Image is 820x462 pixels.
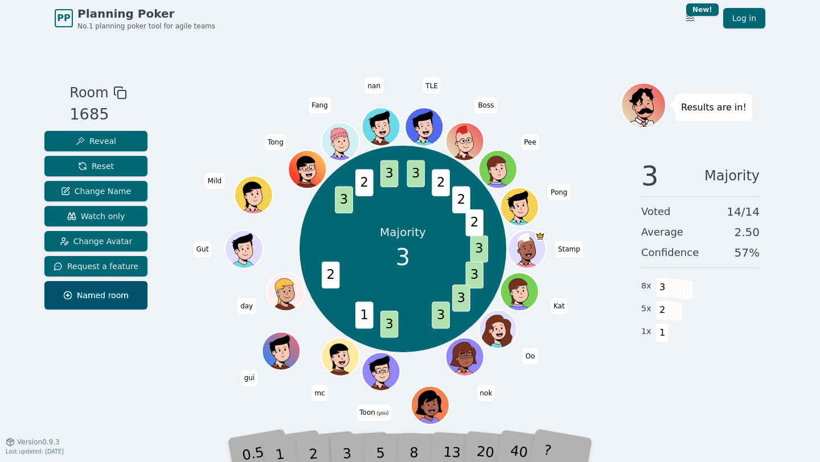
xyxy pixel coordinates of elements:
button: New! [680,8,700,28]
span: Click to change your name [555,241,583,257]
span: Click to change your name [523,348,538,364]
button: Change Name [44,181,147,201]
button: Click to change your avatar [363,353,399,389]
span: Click to change your name [423,77,441,93]
span: Version 0.9.3 [17,438,60,447]
span: Watch only [67,211,125,222]
span: 2 [432,170,450,196]
span: Last updated: [DATE] [6,448,64,455]
span: Average [641,224,683,240]
span: 3 [466,262,484,288]
span: 3 [335,187,354,213]
span: (you) [375,411,389,416]
div: 1685 [69,103,126,126]
span: 8 x [641,280,651,292]
span: Planning Poker [77,6,215,22]
span: 3 [453,284,471,311]
p: Results are in! [681,100,747,115]
span: 2 [656,300,669,320]
span: 3 [656,278,669,297]
span: Click to change your name [475,97,497,113]
span: Click to change your name [265,134,286,150]
span: Reset [78,160,114,172]
span: Request a feature [54,261,138,272]
span: Click to change your name [364,77,383,93]
span: 3 [470,236,489,262]
span: PP [57,11,70,25]
span: Click to change your name [521,134,539,150]
button: Watch only [44,206,147,226]
span: 3 [380,160,399,187]
span: 3 [380,311,399,337]
span: 14 / 14 [727,204,760,220]
button: Named room [44,281,147,310]
span: 3 [432,302,450,328]
span: Click to change your name [237,298,256,313]
button: Reset [44,156,147,176]
button: Version0.9.3 [6,438,60,447]
span: Click to change your name [548,184,570,200]
span: 1 [356,302,374,328]
button: Request a feature [44,256,147,277]
span: Stamp is the host [536,231,546,241]
span: Voted [641,204,671,220]
span: Room [69,82,108,103]
span: 3 [641,162,659,189]
a: PPPlanning PokerNo.1 planning poker tool for agile teams [55,6,215,31]
span: 1 [656,323,669,343]
span: Click to change your name [551,298,568,313]
span: 2 [466,209,484,236]
span: 2 [356,170,374,196]
span: 3 [396,240,410,274]
button: Change Avatar [44,231,147,251]
span: Click to change your name [204,172,224,188]
span: 57 % [735,245,760,261]
span: Confidence [641,245,699,261]
span: Click to change your name [309,97,330,113]
span: Click to change your name [356,405,391,420]
span: Click to change your name [194,241,212,257]
p: Majority [380,224,426,240]
span: 5 x [641,303,651,315]
span: 2.50 [734,224,760,240]
span: Majority [704,162,760,189]
span: No.1 planning poker tool for agile teams [77,22,215,31]
span: Reveal [76,135,116,147]
a: Log in [723,8,765,28]
button: Reveal [44,131,147,151]
span: Named room [63,290,129,301]
span: Change Name [61,185,131,197]
span: 1 x [641,325,651,338]
span: 2 [453,187,471,213]
span: 2 [322,262,340,288]
div: New! [686,3,719,16]
span: Change Avatar [60,236,133,247]
span: Click to change your name [311,385,327,401]
span: 3 [407,160,425,187]
span: Click to change your name [477,385,495,401]
span: Click to change your name [241,370,258,386]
